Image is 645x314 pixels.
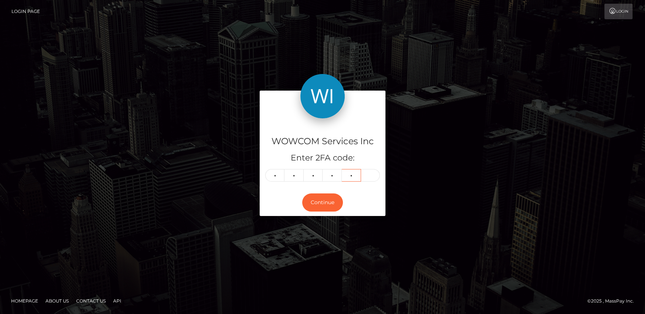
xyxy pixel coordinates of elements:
button: Continue [302,193,343,212]
a: About Us [43,295,72,307]
a: Homepage [8,295,41,307]
a: API [110,295,124,307]
h4: WOWCOM Services Inc [265,135,380,148]
h5: Enter 2FA code: [265,152,380,164]
div: © 2025 , MassPay Inc. [587,297,639,305]
a: Login [604,4,632,19]
img: WOWCOM Services Inc [300,74,345,118]
a: Contact Us [73,295,109,307]
a: Login Page [11,4,40,19]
